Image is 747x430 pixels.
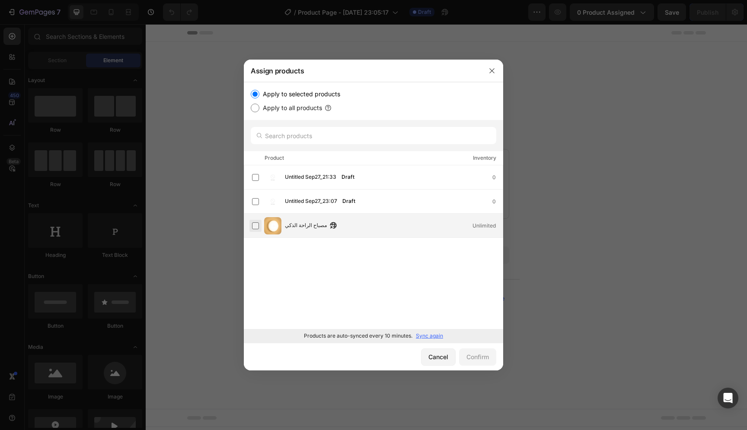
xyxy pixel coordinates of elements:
[259,103,322,113] label: Apply to all products
[265,154,284,162] div: Product
[339,197,359,206] div: Draft
[459,348,496,366] button: Confirm
[244,60,481,82] div: Assign products
[251,127,496,144] input: Search products
[338,173,358,181] div: Draft
[264,193,281,210] img: product-img
[303,222,364,240] button: Add elements
[416,332,443,340] p: Sync again
[285,173,336,182] span: Untitled Sep27_21:33
[718,388,738,408] div: Open Intercom Messenger
[285,197,337,206] span: Untitled Sep27_23:07
[264,217,281,234] img: product-img
[249,205,353,215] div: Start with Sections from sidebar
[264,169,281,186] img: product-img
[473,154,496,162] div: Inventory
[472,221,503,230] div: Unlimited
[285,221,327,231] span: مصباح الراحة الذكي
[244,82,503,343] div: />
[304,332,412,340] p: Products are auto-synced every 10 minutes.
[238,222,297,240] button: Add sections
[421,348,456,366] button: Cancel
[259,89,340,99] label: Apply to selected products
[492,173,503,182] div: 0
[428,352,448,361] div: Cancel
[243,271,359,278] div: Start with Generating from URL or image
[466,352,489,361] div: Confirm
[492,197,503,206] div: 0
